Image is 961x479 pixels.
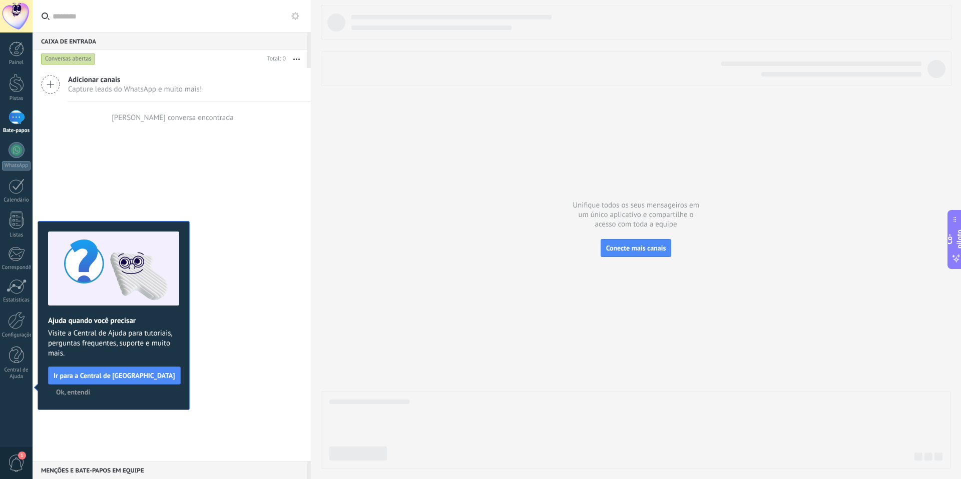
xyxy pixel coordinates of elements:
font: Painel [9,59,24,66]
font: Caixa de entrada [41,38,96,45]
button: Conecte mais canais [601,239,672,257]
font: Estatísticas [3,296,30,303]
font: Total: 0 [267,55,286,62]
font: [PERSON_NAME] conversa encontrada [112,113,234,122]
button: Ir para a Central de [GEOGRAPHIC_DATA] [48,366,181,384]
font: Visite a Central de Ajuda para tutoriais, perguntas frequentes, suporte e muito mais. [48,328,172,358]
font: Capture leads do WhatsApp e muito mais! [68,84,202,94]
font: WhatsApp [5,162,28,169]
font: Ok, entendi [56,387,90,396]
font: Pistas [10,95,24,102]
font: Ajuda quando você precisar [48,316,136,325]
font: Listas [10,231,23,238]
font: Configurações [2,331,35,338]
font: Conversas abertas [45,55,92,62]
font: Adicionar canais [68,75,120,84]
font: Ir para a Central de [GEOGRAPHIC_DATA] [54,371,175,380]
button: Mais [286,50,307,68]
font: Central de Ajuda [4,366,28,380]
button: Ok, entendi [52,384,95,399]
font: Calendário [4,196,29,203]
font: Bate-papos [3,127,30,134]
font: Conecte mais canais [606,243,666,252]
font: 1 [21,452,24,458]
font: Menções e bate-papos em equipe [41,467,144,474]
font: Correspondência [2,264,41,271]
